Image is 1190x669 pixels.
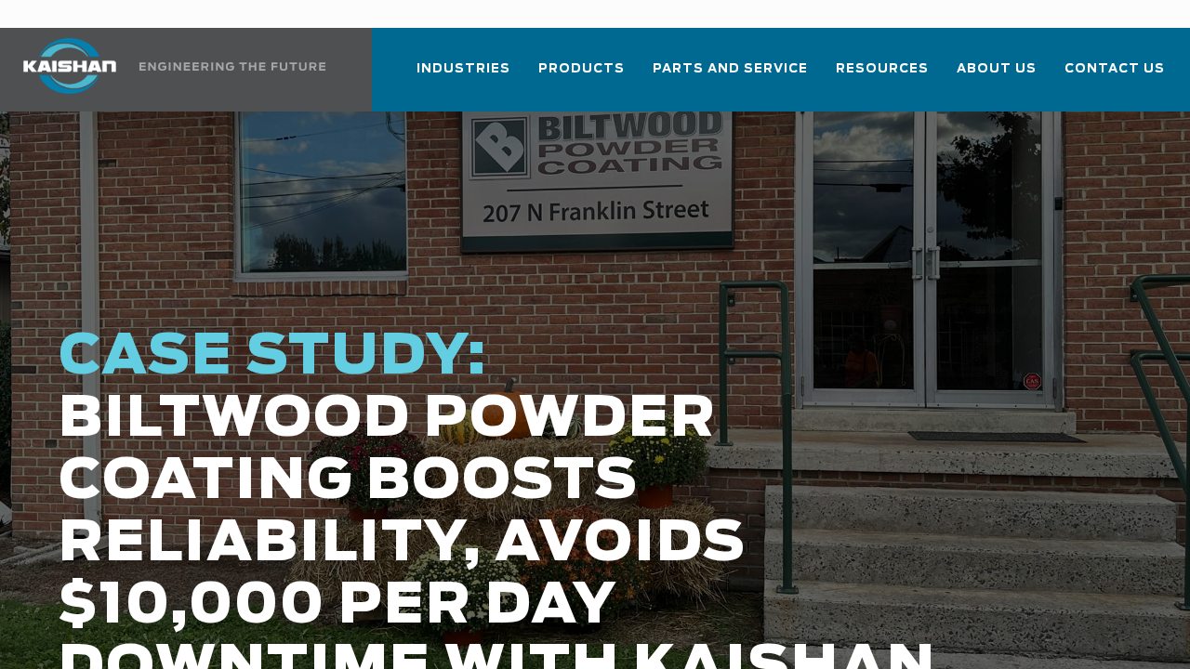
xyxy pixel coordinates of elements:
a: Contact Us [1064,45,1165,108]
a: About Us [957,45,1037,108]
img: Engineering the future [139,62,325,71]
span: Parts and Service [653,59,808,80]
a: Products [538,45,625,108]
a: Parts and Service [653,45,808,108]
span: About Us [957,59,1037,80]
a: Resources [836,45,929,108]
span: Industries [416,59,510,80]
span: CASE STUDY: [59,329,488,385]
a: Industries [416,45,510,108]
span: Contact Us [1064,59,1165,80]
span: Resources [836,59,929,80]
span: Products [538,59,625,80]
